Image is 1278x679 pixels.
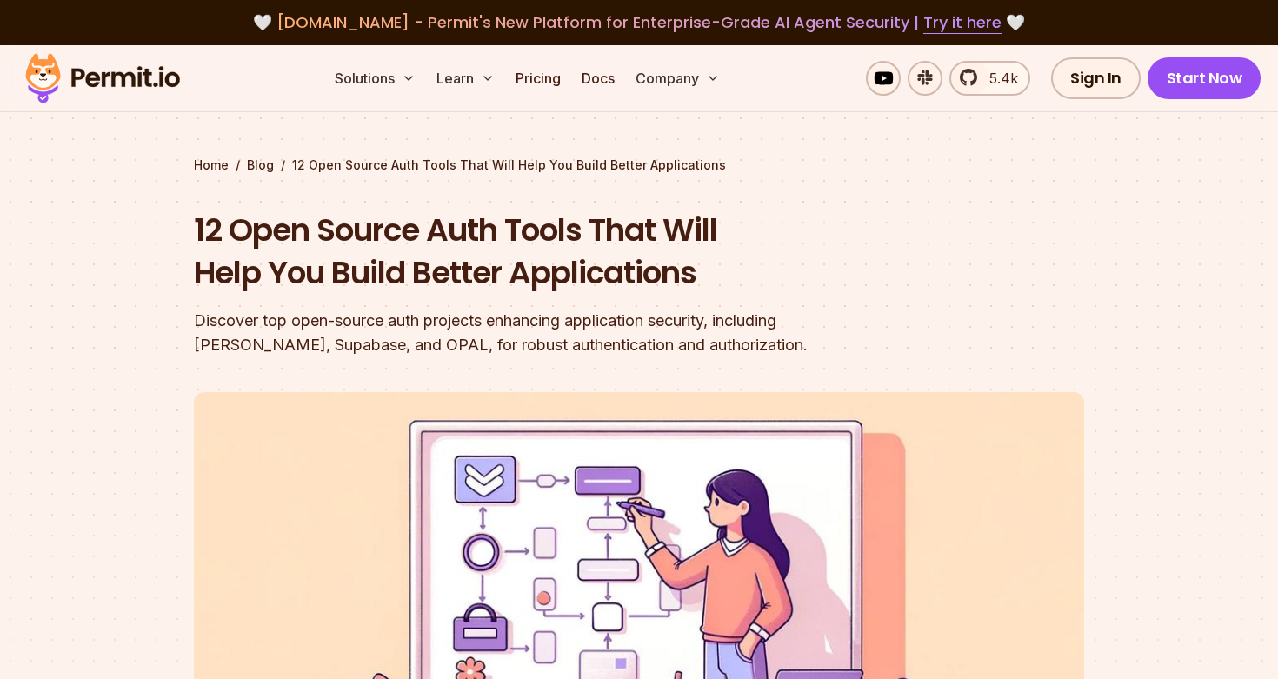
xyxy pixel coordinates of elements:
div: / / [194,156,1084,174]
button: Learn [429,61,502,96]
h1: 12 Open Source Auth Tools That Will Help You Build Better Applications [194,209,862,295]
button: Solutions [328,61,423,96]
div: 🤍 🤍 [42,10,1236,35]
a: Start Now [1148,57,1261,99]
a: Sign In [1051,57,1141,99]
img: Permit logo [17,49,188,108]
span: [DOMAIN_NAME] - Permit's New Platform for Enterprise-Grade AI Agent Security | [276,11,1002,33]
a: Home [194,156,229,174]
a: 5.4k [949,61,1030,96]
a: Pricing [509,61,568,96]
button: Company [629,61,727,96]
div: Discover top open-source auth projects enhancing application security, including [PERSON_NAME], S... [194,309,862,357]
a: Docs [575,61,622,96]
a: Blog [247,156,274,174]
span: 5.4k [979,68,1018,89]
a: Try it here [923,11,1002,34]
